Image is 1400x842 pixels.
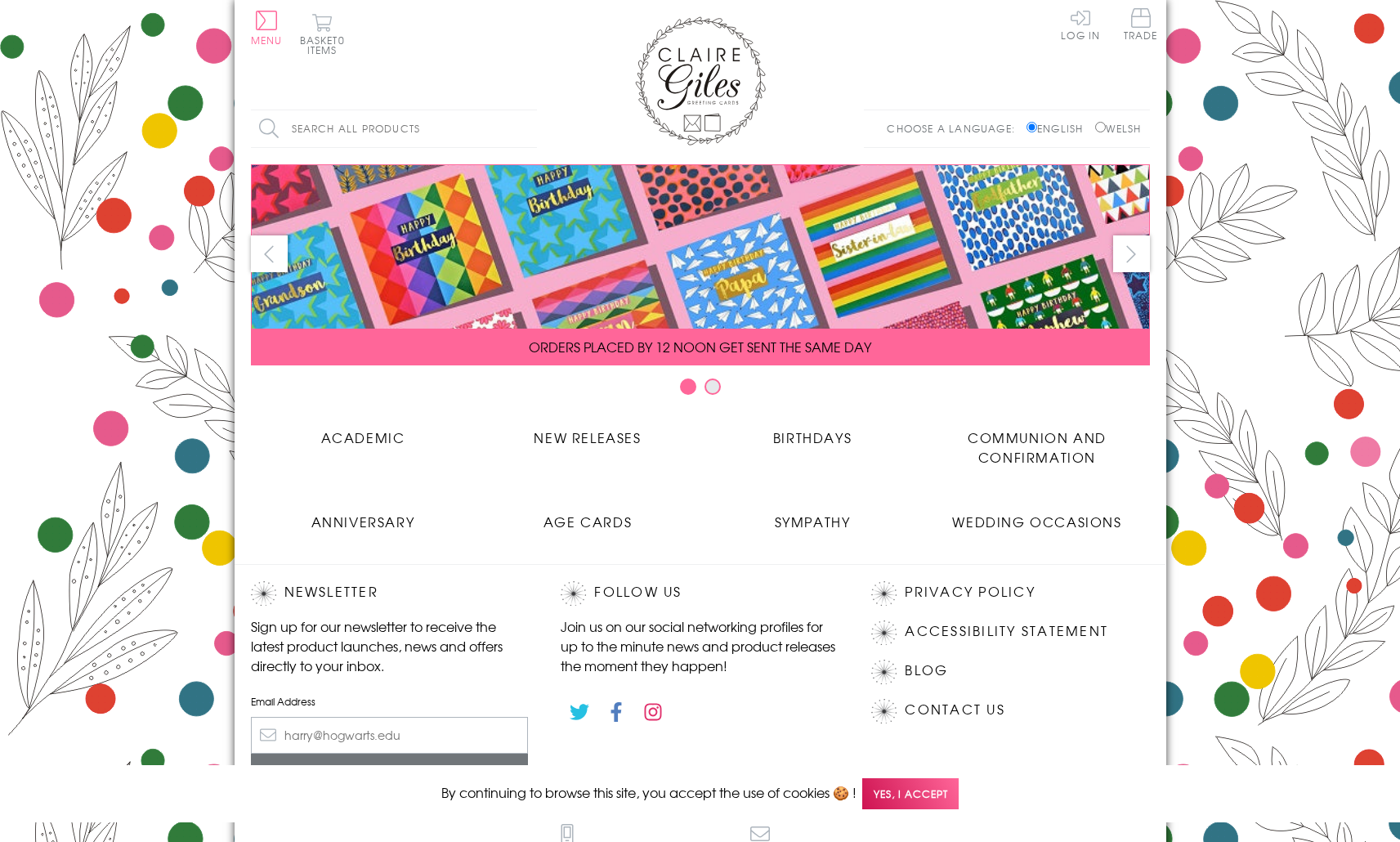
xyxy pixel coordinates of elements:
span: Trade [1124,8,1158,40]
a: Birthdays [700,415,925,447]
h2: Newsletter [251,581,529,606]
span: Birthdays [773,428,852,447]
span: Sympathy [775,512,851,531]
div: Carousel Pagination [251,378,1150,403]
img: Claire Giles Greetings Cards [635,16,766,146]
input: Search all products [251,110,537,147]
a: Blog [905,660,948,682]
input: Search [521,110,537,147]
span: Academic [321,428,405,447]
input: Subscribe [251,754,529,790]
a: Sympathy [700,499,925,531]
button: next [1113,235,1150,272]
button: Carousel Page 2 [704,378,721,395]
button: Basket0 items [300,13,345,55]
span: Wedding Occasions [952,512,1121,531]
label: English [1027,121,1091,136]
p: Join us on our social networking profiles for up to the minute news and product releases the mome... [561,616,839,675]
a: Contact Us [905,699,1004,721]
p: Choose a language: [887,121,1023,136]
span: 0 items [307,33,345,57]
input: harry@hogwarts.edu [251,717,529,754]
span: Yes, I accept [862,778,959,810]
a: Academic [251,415,476,447]
button: Carousel Page 1 (Current Slide) [680,378,696,395]
span: New Releases [534,428,641,447]
label: Welsh [1095,121,1142,136]
a: Accessibility Statement [905,620,1108,643]
label: Email Address [251,694,529,709]
a: Age Cards [476,499,700,531]
input: Welsh [1095,122,1106,132]
span: Menu [251,33,283,47]
span: Communion and Confirmation [968,428,1107,467]
a: Privacy Policy [905,581,1035,603]
span: ORDERS PLACED BY 12 NOON GET SENT THE SAME DAY [529,337,871,356]
h2: Follow Us [561,581,839,606]
a: Anniversary [251,499,476,531]
span: Age Cards [543,512,632,531]
button: Menu [251,11,283,45]
a: Log In [1061,8,1100,40]
input: English [1027,122,1037,132]
button: prev [251,235,288,272]
a: Wedding Occasions [925,499,1150,531]
a: New Releases [476,415,700,447]
a: Communion and Confirmation [925,415,1150,467]
p: Sign up for our newsletter to receive the latest product launches, news and offers directly to yo... [251,616,529,675]
span: Anniversary [311,512,415,531]
a: Trade [1124,8,1158,43]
